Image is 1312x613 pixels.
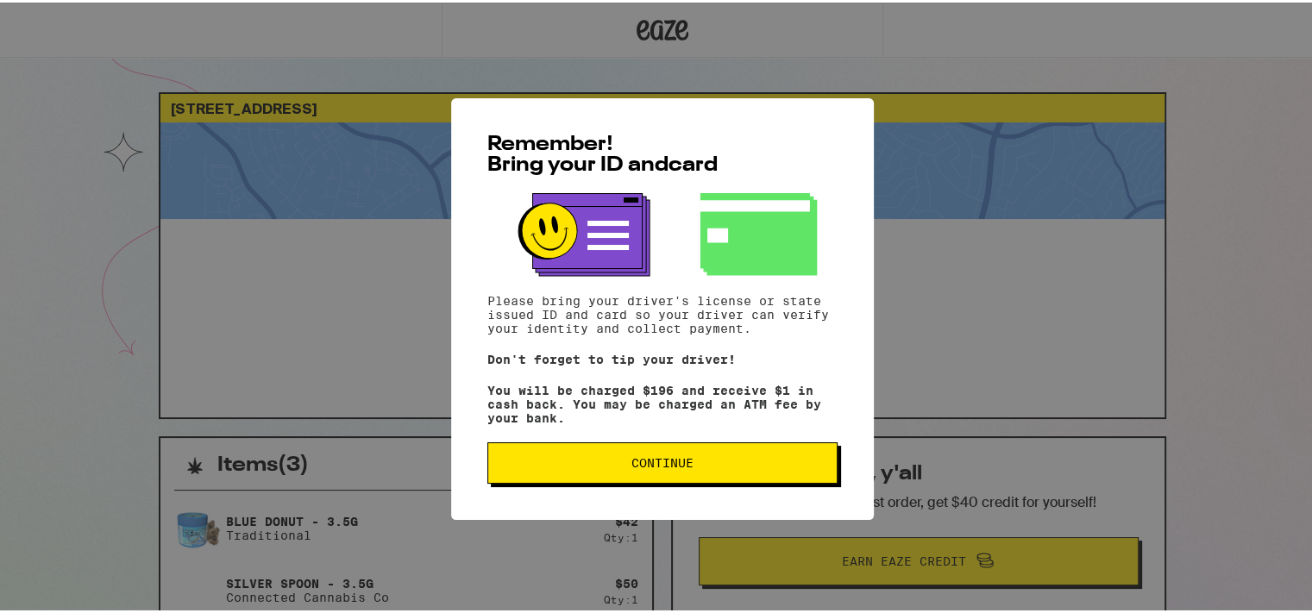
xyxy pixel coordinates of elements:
[487,132,718,173] span: Remember! Bring your ID and card
[10,12,124,26] span: Hi. Need any help?
[487,291,838,333] p: Please bring your driver's license or state issued ID and card so your driver can verify your ide...
[487,440,838,481] button: Continue
[631,454,694,466] span: Continue
[487,350,838,364] p: Don't forget to tip your driver!
[487,381,838,422] p: You will be charged $196 and receive $1 in cash back. You may be charged an ATM fee by your bank.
